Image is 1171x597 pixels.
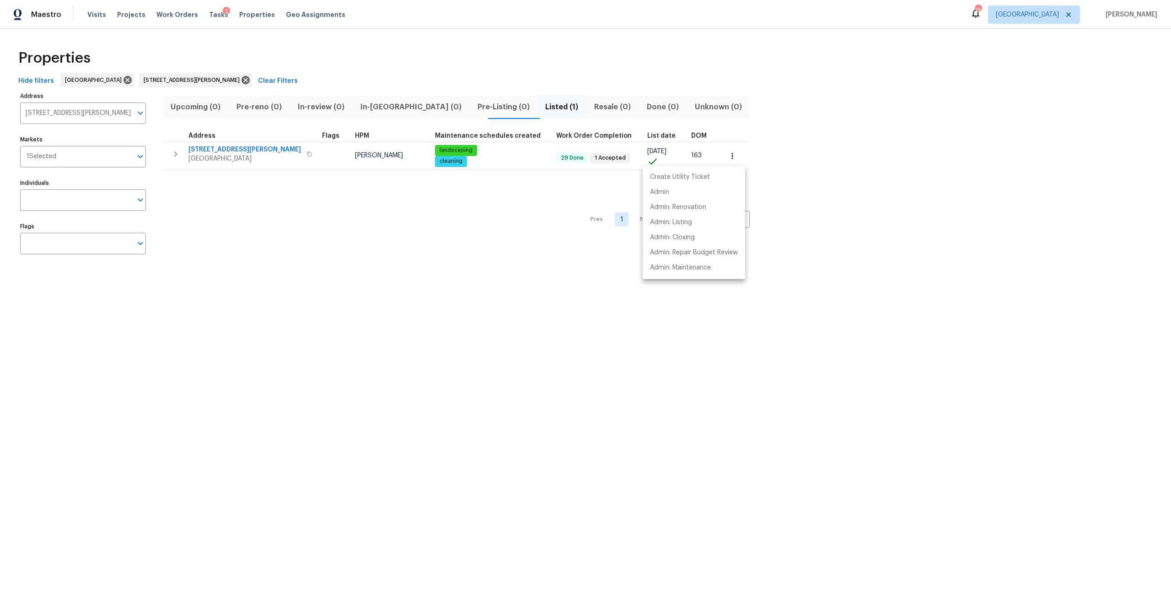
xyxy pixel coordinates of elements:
[650,218,692,227] p: Admin: Listing
[650,263,711,273] p: Admin: Maintenance
[650,172,710,182] p: Create Utility Ticket
[650,203,706,212] p: Admin: Renovation
[650,233,695,242] p: Admin: Closing
[650,248,738,258] p: Admin: Repair Budget Review
[650,188,669,197] p: Admin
